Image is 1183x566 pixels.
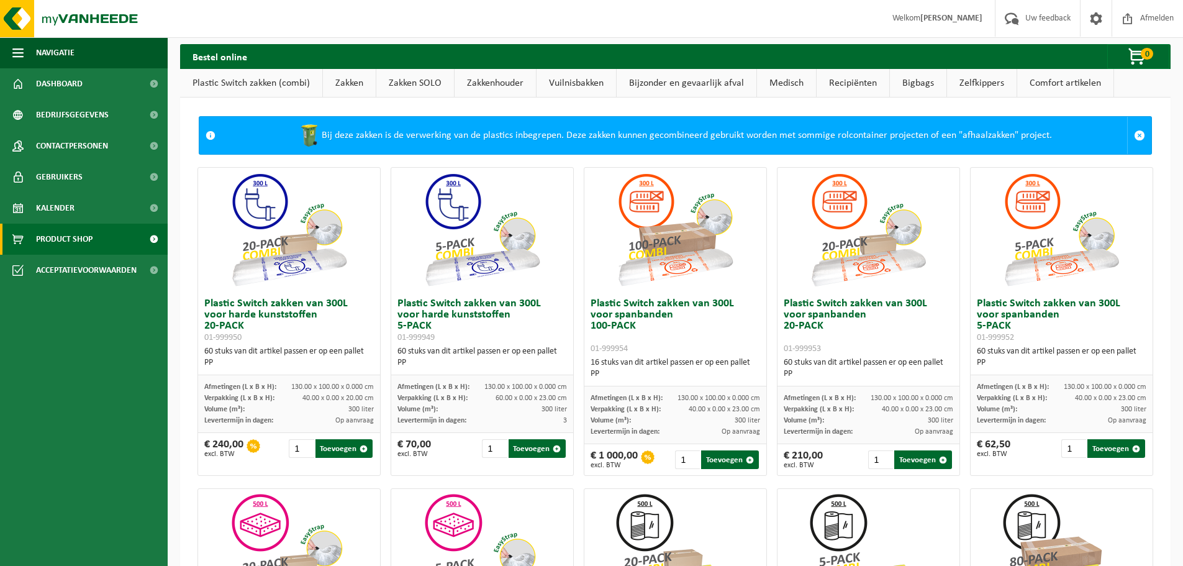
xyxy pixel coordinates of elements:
button: Toevoegen [315,439,373,458]
h3: Plastic Switch zakken van 300L voor spanbanden 100-PACK [591,298,760,354]
img: 01-999949 [420,168,544,292]
span: Afmetingen (L x B x H): [977,383,1049,391]
h3: Plastic Switch zakken van 300L voor harde kunststoffen 20-PACK [204,298,374,343]
span: 300 liter [542,406,567,413]
span: 40.00 x 0.00 x 23.00 cm [689,406,760,413]
span: Verpakking (L x B x H): [204,395,274,402]
span: excl. BTW [204,450,243,458]
span: 01-999953 [784,344,821,354]
div: Bij deze zakken is de verwerking van de plastics inbegrepen. Deze zakken kunnen gecombineerd gebr... [222,117,1127,154]
span: excl. BTW [784,462,823,469]
button: 0 [1107,44,1169,69]
a: Medisch [757,69,816,98]
span: Op aanvraag [722,428,760,436]
span: Verpakking (L x B x H): [591,406,661,413]
span: Afmetingen (L x B x H): [591,395,663,402]
span: Gebruikers [36,162,83,193]
span: 130.00 x 100.00 x 0.000 cm [1064,383,1146,391]
a: Plastic Switch zakken (combi) [180,69,322,98]
a: Zelfkippers [947,69,1017,98]
span: Dashboard [36,68,83,99]
span: excl. BTW [591,462,638,469]
input: 1 [675,450,700,469]
span: 01-999950 [204,333,242,342]
a: Zakken SOLO [376,69,454,98]
span: excl. BTW [977,450,1010,458]
span: Levertermijn in dagen: [204,417,273,424]
span: Op aanvraag [1108,417,1146,424]
img: WB-0240-HPE-GN-50.png [297,123,322,148]
span: Verpakking (L x B x H): [784,406,854,413]
div: € 70,00 [397,439,431,458]
div: PP [784,368,953,380]
div: PP [591,368,760,380]
span: 300 liter [735,417,760,424]
span: 60.00 x 0.00 x 23.00 cm [496,395,567,402]
span: Bedrijfsgegevens [36,99,109,130]
span: Verpakking (L x B x H): [397,395,468,402]
a: Comfort artikelen [1017,69,1113,98]
a: Vuilnisbakken [537,69,616,98]
strong: [PERSON_NAME] [920,14,982,23]
span: Levertermijn in dagen: [977,417,1046,424]
div: PP [397,357,567,368]
span: Volume (m³): [977,406,1017,413]
button: Toevoegen [701,450,759,469]
button: Toevoegen [509,439,566,458]
div: 60 stuks van dit artikel passen er op een pallet [784,357,953,380]
span: 40.00 x 0.00 x 20.00 cm [302,395,374,402]
h3: Plastic Switch zakken van 300L voor harde kunststoffen 5-PACK [397,298,567,343]
input: 1 [1061,439,1086,458]
span: Contactpersonen [36,130,108,162]
span: 300 liter [348,406,374,413]
span: Product Shop [36,224,93,255]
a: Recipiënten [817,69,889,98]
span: Volume (m³): [591,417,631,424]
h3: Plastic Switch zakken van 300L voor spanbanden 20-PACK [784,298,953,354]
div: € 1 000,00 [591,450,638,469]
div: 16 stuks van dit artikel passen er op een pallet [591,357,760,380]
span: 40.00 x 0.00 x 23.00 cm [1075,395,1146,402]
div: 60 stuks van dit artikel passen er op een pallet [977,346,1146,368]
span: excl. BTW [397,450,431,458]
span: Volume (m³): [784,417,824,424]
span: Op aanvraag [915,428,953,436]
span: Volume (m³): [397,406,438,413]
span: Afmetingen (L x B x H): [204,383,276,391]
img: 01-999952 [999,168,1123,292]
input: 1 [289,439,314,458]
span: Levertermijn in dagen: [397,417,466,424]
span: 300 liter [1121,406,1146,413]
button: Toevoegen [894,450,952,469]
div: PP [204,357,374,368]
span: Kalender [36,193,75,224]
a: Bigbags [890,69,946,98]
input: 1 [868,450,893,469]
div: PP [977,357,1146,368]
div: € 240,00 [204,439,243,458]
h2: Bestel online [180,44,260,68]
span: Navigatie [36,37,75,68]
div: € 62,50 [977,439,1010,458]
span: 40.00 x 0.00 x 23.00 cm [882,406,953,413]
img: 01-999950 [227,168,351,292]
div: 60 stuks van dit artikel passen er op een pallet [204,346,374,368]
span: Verpakking (L x B x H): [977,395,1047,402]
a: Zakken [323,69,376,98]
span: Afmetingen (L x B x H): [397,383,469,391]
h3: Plastic Switch zakken van 300L voor spanbanden 5-PACK [977,298,1146,343]
span: 130.00 x 100.00 x 0.000 cm [871,395,953,402]
div: 60 stuks van dit artikel passen er op een pallet [397,346,567,368]
span: 300 liter [928,417,953,424]
span: 130.00 x 100.00 x 0.000 cm [678,395,760,402]
a: Sluit melding [1127,117,1151,154]
input: 1 [482,439,507,458]
span: 0 [1141,48,1153,60]
span: 130.00 x 100.00 x 0.000 cm [291,383,374,391]
a: Zakkenhouder [455,69,536,98]
span: 130.00 x 100.00 x 0.000 cm [484,383,567,391]
span: Afmetingen (L x B x H): [784,395,856,402]
span: Levertermijn in dagen: [784,428,853,436]
div: € 210,00 [784,450,823,469]
span: Op aanvraag [335,417,374,424]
